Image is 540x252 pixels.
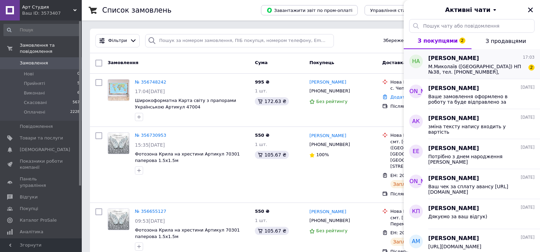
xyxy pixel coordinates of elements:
span: 09:53[DATE] [135,218,165,224]
span: Каталог ProSale [20,217,57,223]
span: Без рейтингу [316,99,348,104]
span: З покупцями [418,38,458,44]
span: 2228 [70,109,80,115]
span: 567 [73,100,80,106]
a: Широкоформатна Карта світу з прапорами Українською Артикул 47004 [135,98,236,109]
div: с. Чепа, №1: вул. Миру, 84 [390,85,464,91]
span: 15:35[DATE] [135,142,165,148]
span: Фільтри [108,38,127,44]
button: АК[PERSON_NAME][DATE]зміна тексту напису входить у вартість [404,109,540,139]
div: 172.63 ₴ [255,97,289,105]
input: Пошук чату або повідомлення [409,19,535,33]
div: [PHONE_NUMBER] [308,140,351,149]
button: Закрити [526,6,535,14]
span: [PERSON_NAME] [394,88,439,95]
a: № 356655127 [135,209,166,214]
a: № 356748242 [135,79,166,85]
div: Нова Пошта [390,132,464,138]
a: [PERSON_NAME] [309,133,346,139]
span: Збережені фільтри: [383,38,429,44]
span: 995 ₴ [255,79,269,85]
span: Аналітика [20,229,43,235]
span: ЕЕ [413,148,419,155]
input: Пошук за номером замовлення, ПІБ покупця, номером телефону, Email, номером накладної [145,34,334,47]
span: Відгуки [20,194,37,200]
span: Дякуємо за ваш відгук) [428,214,487,219]
span: [DATE] [521,115,535,120]
span: Ваше замовлення оформлено в роботу та буде відправлено за номером ТТН 20451224254651. Будемо вдяч... [428,94,525,105]
div: 105.67 ₴ [255,227,289,235]
button: КП[PERSON_NAME][DATE]Дякуємо за ваш відгук) [404,199,540,229]
span: Прийняті [24,80,45,87]
div: Заплановано [390,238,429,246]
span: 6 [77,90,80,96]
span: 550 ₴ [255,209,269,214]
div: Післяплата [390,191,464,197]
span: [DATE] [521,235,535,240]
span: 1 шт. [255,218,267,223]
span: [DATE] [521,85,535,90]
span: Виконані [24,90,45,96]
span: [DEMOGRAPHIC_DATA] [20,147,70,153]
button: [PERSON_NAME][PERSON_NAME][DATE]Ваш чек за сплату авансу [URL][DOMAIN_NAME] [404,169,540,199]
span: 1 шт. [255,88,267,93]
span: Показники роботи компанії [20,158,63,171]
button: Управління статусами [365,5,428,15]
span: 17:03 [523,55,535,60]
span: Замовлення [20,60,48,66]
img: Фото товару [108,79,129,101]
a: Фото товару [108,132,129,154]
span: З продавцями [485,38,526,44]
h1: Список замовлень [102,6,171,14]
a: [PERSON_NAME] [309,79,346,86]
span: [PERSON_NAME] [394,178,439,186]
span: [PERSON_NAME] [428,205,479,212]
div: Заплановано [390,180,429,188]
div: Нова Пошта [390,208,464,214]
a: Додати ЕН [390,94,415,100]
span: [PERSON_NAME] [428,55,479,62]
span: [PERSON_NAME] [428,115,479,122]
a: Фотозона Крила на хрестини Артикул 70301 паперова 1.5х1.5м [135,151,240,163]
span: Фотозона Крила на хрестини Артикул 70301 паперова 1.5х1.5м [135,227,240,239]
button: НА[PERSON_NAME]17:03М.Миколаїв ([GEOGRAPHIC_DATA]) НП №38, тел. [PHONE_NUMBER], [PERSON_NAME]2 [404,49,540,79]
span: АК [412,118,420,125]
span: [PERSON_NAME] [428,235,479,242]
span: Завантажити звіт по пром-оплаті [266,7,352,13]
span: [DATE] [521,145,535,150]
button: З продавцями [472,33,540,49]
a: Фото товару [108,208,129,230]
span: Арт Студия [22,4,73,10]
span: 5 [77,80,80,87]
span: Активні чати [445,5,490,14]
button: ЕЕ[PERSON_NAME][DATE]Потрібно з днем народження [PERSON_NAME] [404,139,540,169]
img: Фото товару [108,209,129,230]
input: Пошук [3,24,80,36]
span: 2 [459,38,465,44]
span: Покупці [20,206,38,212]
span: 0 [77,71,80,77]
span: [PERSON_NAME] [428,85,479,92]
span: [DATE] [521,205,535,210]
button: [PERSON_NAME][PERSON_NAME][DATE]Ваше замовлення оформлено в роботу та буде відправлено за номером... [404,79,540,109]
div: смт. [GEOGRAPHIC_DATA] ([GEOGRAPHIC_DATA], [GEOGRAPHIC_DATA]. [GEOGRAPHIC_DATA]), №1: [STREET_ADD... [390,139,464,170]
span: Оплачені [24,109,45,115]
span: Доставка та оплата [382,60,433,65]
a: № 356730953 [135,133,166,138]
span: Без рейтингу [316,228,348,233]
div: Ваш ID: 3573407 [22,10,82,16]
span: [PERSON_NAME] [428,175,479,182]
div: [PHONE_NUMBER] [308,87,351,95]
div: смт. [STREET_ADDRESS]: вул. Перемоги, 34/14 [390,215,464,227]
span: 100% [316,152,329,157]
button: Завантажити звіт по пром-оплаті [261,5,358,15]
span: КП [412,208,420,216]
div: 105.67 ₴ [255,151,289,159]
div: Нова Пошта [390,79,464,85]
span: 1 шт. [255,142,267,147]
span: 17:04[DATE] [135,89,165,94]
span: Потрібно з днем народження [PERSON_NAME] [428,154,525,165]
